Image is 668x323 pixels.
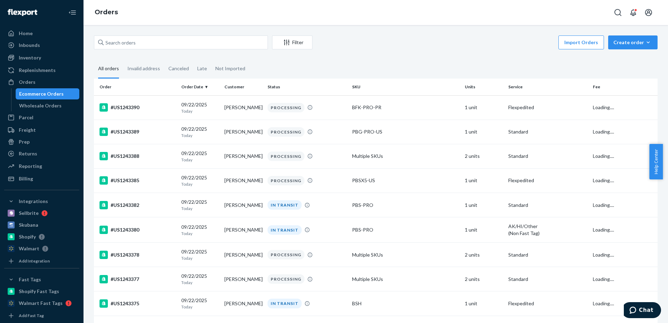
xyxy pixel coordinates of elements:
[268,299,302,308] div: IN TRANSIT
[100,299,176,308] div: #US1243375
[590,95,658,120] td: Loading....
[268,250,304,259] div: PROCESSING
[19,221,38,228] div: Skubana
[181,181,219,187] p: Today
[95,8,118,16] a: Orders
[19,42,40,49] div: Inbounds
[19,54,41,61] div: Inventory
[462,291,505,316] td: 1 unit
[222,144,265,168] td: [PERSON_NAME]
[181,205,219,211] p: Today
[4,136,79,147] a: Prep
[181,157,219,163] p: Today
[94,79,178,95] th: Order
[4,148,79,159] a: Returns
[100,226,176,234] div: #US1243380
[462,193,505,217] td: 1 unit
[590,193,658,217] td: Loading....
[127,59,160,78] div: Invalid address
[462,217,505,243] td: 1 unit
[197,59,207,78] div: Late
[19,79,35,86] div: Orders
[508,153,587,160] p: Standard
[590,144,658,168] td: Loading....
[19,114,33,121] div: Parcel
[19,30,33,37] div: Home
[181,231,219,236] p: Today
[4,196,79,207] button: Integrations
[181,280,219,285] p: Today
[89,2,124,23] ol: breadcrumbs
[100,201,176,209] div: #US1243382
[4,231,79,242] a: Shopify
[222,267,265,291] td: [PERSON_NAME]
[268,152,304,161] div: PROCESSING
[611,6,625,19] button: Open Search Box
[268,200,302,210] div: IN TRANSIT
[352,128,459,135] div: PBG-PRO-US
[4,312,79,320] a: Add Fast Tag
[16,88,80,99] a: Ecommerce Orders
[19,150,37,157] div: Returns
[506,79,590,95] th: Service
[4,161,79,172] a: Reporting
[265,79,349,95] th: Status
[19,90,64,97] div: Ecommerce Orders
[4,76,79,88] a: Orders
[181,199,219,211] div: 09/22/2025
[349,267,462,291] td: Multiple SKUs
[4,243,79,254] a: Walmart
[508,251,587,258] p: Standard
[19,127,36,134] div: Freight
[100,103,176,112] div: #US1243390
[4,274,79,285] button: Fast Tags
[19,300,63,307] div: Walmart Fast Tags
[4,28,79,39] a: Home
[222,95,265,120] td: [PERSON_NAME]
[224,84,262,90] div: Customer
[462,144,505,168] td: 2 units
[19,163,42,170] div: Reporting
[268,176,304,185] div: PROCESSING
[19,138,30,145] div: Prep
[181,101,219,114] div: 09/22/2025
[19,233,36,240] div: Shopify
[272,35,312,49] button: Filter
[352,300,459,307] div: BSH
[349,79,462,95] th: SKU
[508,177,587,184] p: Flexpedited
[649,144,663,179] span: Help Center
[590,243,658,267] td: Loading....
[4,112,79,123] a: Parcel
[19,313,44,318] div: Add Fast Tag
[100,251,176,259] div: #US1243378
[181,248,219,261] div: 09/22/2025
[181,297,219,310] div: 09/22/2025
[222,168,265,193] td: [PERSON_NAME]
[19,258,50,264] div: Add Integration
[352,177,459,184] div: PBSX5-US
[590,217,658,243] td: Loading....
[19,276,41,283] div: Fast Tags
[181,132,219,138] p: Today
[4,208,79,219] a: Sellbrite
[181,224,219,236] div: 09/22/2025
[19,210,39,217] div: Sellbrite
[462,79,505,95] th: Units
[181,174,219,187] div: 09/22/2025
[4,173,79,184] a: Billing
[65,6,79,19] button: Close Navigation
[181,126,219,138] div: 09/22/2025
[352,202,459,209] div: PBS-PRO
[222,291,265,316] td: [PERSON_NAME]
[590,79,658,95] th: Fee
[4,286,79,297] a: Shopify Fast Tags
[19,102,62,109] div: Wholesale Orders
[462,243,505,267] td: 2 units
[558,35,604,49] button: Import Orders
[462,95,505,120] td: 1 unit
[268,274,304,284] div: PROCESSING
[590,120,658,144] td: Loading....
[349,243,462,267] td: Multiple SKUs
[19,288,59,295] div: Shopify Fast Tags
